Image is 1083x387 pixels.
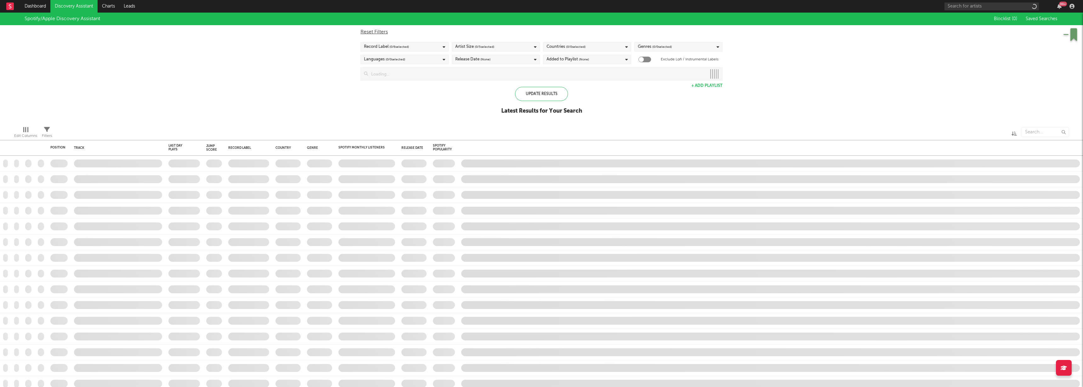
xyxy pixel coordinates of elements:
div: Genre [307,146,329,150]
div: Countries [547,43,586,51]
input: Search for artists [944,3,1039,10]
div: Edit Columns [14,132,37,140]
span: Saved Searches [1026,17,1058,21]
span: ( 0 / 0 selected) [386,56,405,63]
div: Edit Columns [14,124,37,143]
div: Artist Size [455,43,494,51]
div: Spotify Monthly Listeners [338,146,386,149]
div: 99 + [1059,2,1067,6]
span: Blocklist [994,17,1017,21]
div: Release Date [401,146,423,150]
span: ( 0 / 0 selected) [566,43,586,51]
div: Genres [638,43,672,51]
div: Filters [42,124,52,143]
div: Filters [42,132,52,140]
span: (None) [579,56,589,63]
div: Spotify Popularity [433,144,452,151]
button: Saved Searches [1024,16,1058,21]
div: Languages [364,56,405,63]
div: Last Day Plays [168,144,190,151]
div: Country [275,146,298,150]
div: Update Results [515,87,568,101]
span: ( 0 / 5 selected) [475,43,494,51]
span: ( 0 / 6 selected) [389,43,409,51]
div: Spotify/Apple Discovery Assistant [25,15,100,23]
div: Position [50,146,65,149]
div: Added to Playlist [547,56,589,63]
div: Jump Score [206,144,217,152]
span: (None) [480,56,490,63]
span: ( 0 ) [1012,17,1017,21]
button: + Add Playlist [691,84,723,88]
button: 99+ [1057,4,1062,9]
div: Record Label [228,146,266,150]
div: Record Label [364,43,409,51]
label: Exclude Lofi / Instrumental Labels [661,56,718,63]
div: Latest Results for Your Search [501,107,582,115]
div: Reset Filters [360,28,723,36]
input: Loading... [368,68,706,80]
div: Release Date [455,56,490,63]
input: Search... [1022,127,1069,137]
span: ( 0 / 0 selected) [652,43,672,51]
div: Track [74,146,159,150]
